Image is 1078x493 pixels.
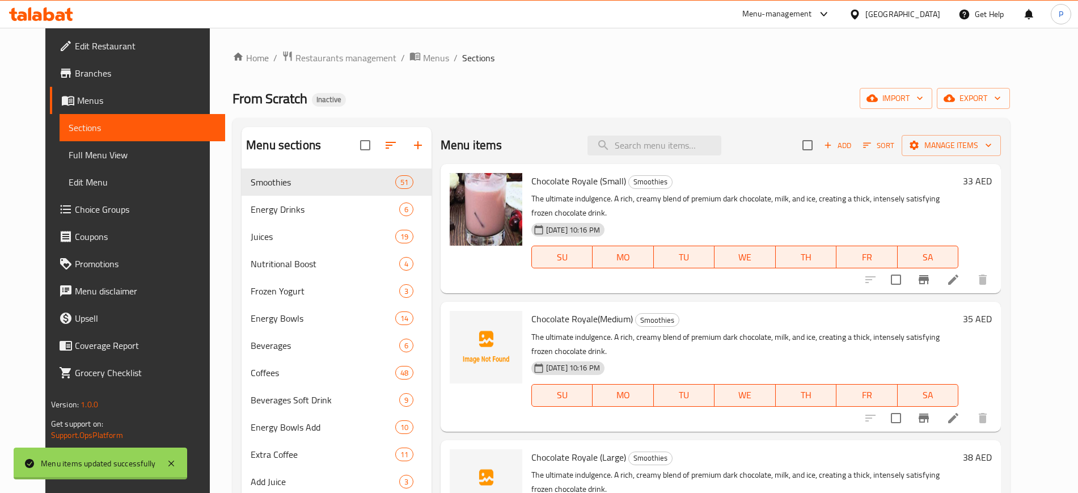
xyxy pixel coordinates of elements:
[251,230,395,243] span: Juices
[531,310,633,327] span: Chocolate Royale(Medium)
[75,339,216,352] span: Coverage Report
[963,449,992,465] h6: 38 AED
[395,366,413,380] div: items
[531,449,626,466] span: Chocolate Royale (Large)
[242,332,432,359] div: Beverages6
[635,313,679,327] div: Smoothies
[423,51,449,65] span: Menus
[399,257,413,271] div: items
[242,305,432,332] div: Energy Bowls14
[312,93,346,107] div: Inactive
[910,404,937,432] button: Branch-specific-item
[780,387,832,403] span: TH
[441,137,502,154] h2: Menu items
[860,137,897,154] button: Sort
[1059,8,1063,20] span: P
[50,250,225,277] a: Promotions
[902,387,954,403] span: SA
[69,121,216,134] span: Sections
[251,203,399,216] div: Energy Drinks
[963,173,992,189] h6: 33 AED
[69,175,216,189] span: Edit Menu
[400,340,413,351] span: 6
[450,173,522,246] img: Chocolate Royale (Small)
[902,249,954,266] span: SA
[400,477,413,487] span: 3
[542,363,604,373] span: [DATE] 10:16 PM
[251,393,399,407] span: Beverages Soft Drink
[251,448,395,461] span: Extra Coffee
[242,223,432,250] div: Juices19
[50,277,225,305] a: Menu disclaimer
[282,50,396,65] a: Restaurants management
[251,175,395,189] span: Smoothies
[396,177,413,188] span: 51
[409,50,449,65] a: Menus
[401,51,405,65] li: /
[776,246,836,268] button: TH
[937,88,1010,109] button: export
[50,60,225,87] a: Branches
[742,7,812,21] div: Menu-management
[75,257,216,271] span: Promotions
[902,135,1001,156] button: Manage items
[404,132,432,159] button: Add section
[400,259,413,269] span: 4
[50,332,225,359] a: Coverage Report
[399,284,413,298] div: items
[251,339,399,352] span: Beverages
[51,397,79,412] span: Version:
[658,249,710,266] span: TU
[242,414,432,441] div: Energy Bowls Add10
[450,311,522,384] img: Chocolate Royale(Medium)
[946,411,960,425] a: Edit menu item
[60,114,225,141] a: Sections
[593,246,653,268] button: MO
[312,95,346,104] span: Inactive
[75,203,216,216] span: Choice Groups
[75,311,216,325] span: Upsell
[536,249,588,266] span: SU
[50,305,225,332] a: Upsell
[273,51,277,65] li: /
[75,366,216,380] span: Grocery Checklist
[796,133,819,157] span: Select section
[536,387,588,403] span: SU
[898,384,958,407] button: SA
[841,387,893,403] span: FR
[400,204,413,215] span: 6
[531,330,958,359] p: The ultimate indulgence. A rich, creamy blend of premium dark chocolate, milk, and ice, creating ...
[69,148,216,162] span: Full Menu View
[531,384,593,407] button: SU
[719,387,771,403] span: WE
[400,286,413,297] span: 3
[242,168,432,196] div: Smoothies51
[628,452,673,465] div: Smoothies
[295,51,396,65] span: Restaurants management
[898,246,958,268] button: SA
[822,139,853,152] span: Add
[629,175,672,188] span: Smoothies
[454,51,458,65] li: /
[242,250,432,277] div: Nutritional Boost4
[251,257,399,271] div: Nutritional Boost
[719,249,771,266] span: WE
[242,441,432,468] div: Extra Coffee11
[836,246,897,268] button: FR
[396,313,413,324] span: 14
[860,88,932,109] button: import
[50,87,225,114] a: Menus
[242,359,432,386] div: Coffees48
[884,268,908,292] span: Select to update
[251,475,399,488] div: Add Juice
[395,420,413,434] div: items
[597,387,649,403] span: MO
[587,136,721,155] input: search
[396,422,413,433] span: 10
[395,448,413,461] div: items
[396,449,413,460] span: 11
[969,404,996,432] button: delete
